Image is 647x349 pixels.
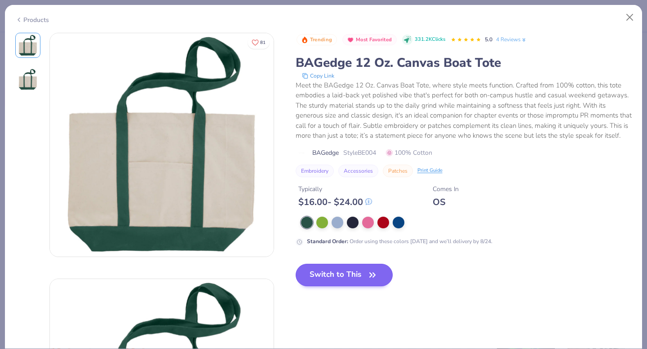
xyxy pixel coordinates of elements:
img: Most Favorited sort [347,36,354,44]
img: Front [17,35,39,56]
span: 331.2K Clicks [415,36,445,44]
button: Badge Button [342,34,397,46]
div: Print Guide [417,167,443,174]
strong: Standard Order : [307,238,348,245]
span: Style BE004 [343,148,376,157]
button: Like [248,36,270,49]
img: brand logo [296,149,308,157]
div: Typically [298,184,372,194]
span: 100% Cotton [386,148,432,157]
div: Meet the BAGedge 12 Oz. Canvas Boat Tote, where style meets function. Crafted from 100% cotton, t... [296,80,632,141]
button: Patches [383,165,413,177]
div: BAGedge 12 Oz. Canvas Boat Tote [296,54,632,71]
button: Accessories [338,165,378,177]
img: Back [17,69,39,90]
span: Most Favorited [356,37,392,42]
div: OS [433,196,459,208]
button: Switch to This [296,264,393,286]
img: Front [50,33,274,257]
div: Comes In [433,184,459,194]
div: Order using these colors [DATE] and we’ll delivery by 8/24. [307,237,492,245]
a: 4 Reviews [496,35,527,44]
div: 5.0 Stars [451,33,481,47]
img: Trending sort [301,36,308,44]
span: 5.0 [485,36,492,43]
button: copy to clipboard [299,71,337,80]
button: Badge Button [297,34,337,46]
button: Close [621,9,638,26]
div: $ 16.00 - $ 24.00 [298,196,372,208]
span: Trending [310,37,332,42]
button: Embroidery [296,165,334,177]
span: 81 [260,40,266,45]
span: BAGedge [312,148,339,157]
div: Products [15,15,49,25]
